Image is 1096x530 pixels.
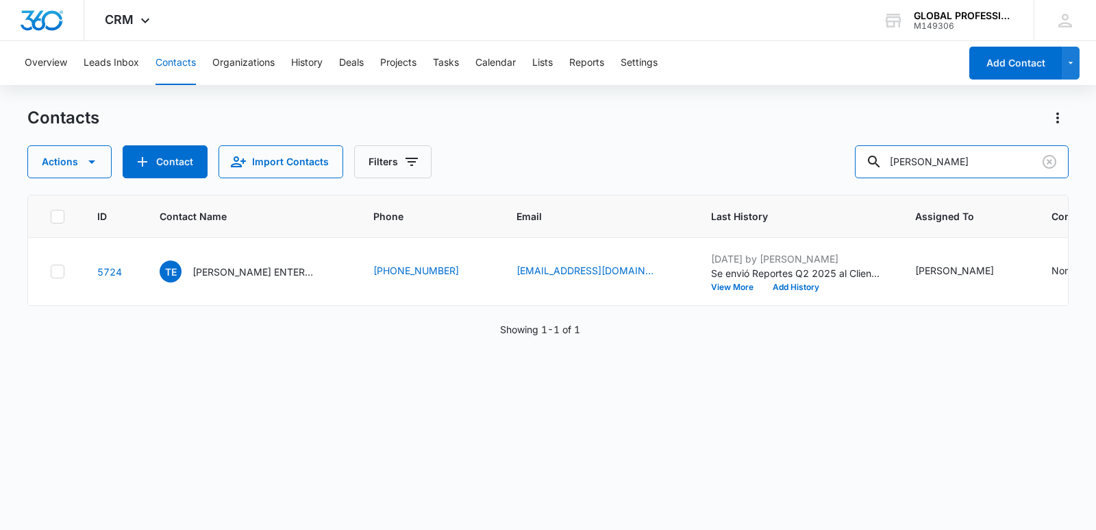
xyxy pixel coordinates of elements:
div: Contact Name - Tanner ENTERPRISES LLC - Select to Edit Field [160,261,340,282]
p: [DATE] by [PERSON_NAME] [711,252,882,266]
span: Phone [373,209,464,224]
button: Add Contact [123,145,208,178]
button: Reports [569,41,604,85]
a: [EMAIL_ADDRESS][DOMAIN_NAME] [516,263,653,278]
a: [PHONE_NUMBER] [373,263,459,278]
span: Last History [711,209,862,224]
button: Clear [1038,151,1060,173]
button: Add History [763,283,829,291]
button: History [291,41,323,85]
p: Showing 1-1 of 1 [500,322,580,337]
button: Filters [354,145,432,178]
button: Tasks [433,41,459,85]
span: TE [160,261,182,282]
div: Email - lmgbricklay@gmail.com - Select to Edit Field [516,263,678,280]
button: Lists [532,41,553,85]
span: ID [97,209,107,224]
button: Leads Inbox [84,41,139,85]
input: Search Contacts [855,145,1069,178]
button: Organizations [212,41,275,85]
button: Import Contacts [219,145,343,178]
span: Email [516,209,658,224]
span: Contact Name [160,209,321,224]
p: Se envió Reportes Q2 2025 al Cliente, con copia al Supervisor, y Digitador. [711,266,882,280]
button: Contacts [155,41,196,85]
a: Navigate to contact details page for Tanner ENTERPRISES LLC [97,266,122,278]
button: Deals [339,41,364,85]
button: Settings [621,41,658,85]
div: Phone - (337) 541-3800 - Select to Edit Field [373,263,484,280]
button: Add Contact [969,47,1062,80]
button: Overview [25,41,67,85]
span: Assigned To [915,209,999,224]
button: Projects [380,41,416,85]
button: Actions [27,145,112,178]
span: CRM [105,12,134,27]
div: None [1051,263,1075,278]
h1: Contacts [27,108,99,128]
button: View More [711,283,763,291]
button: Calendar [475,41,516,85]
p: [PERSON_NAME] ENTERPRISES LLC [192,265,316,279]
div: account id [914,21,1014,31]
button: Actions [1047,107,1069,129]
div: Assigned To - Erendira Huerta Jackson - Select to Edit Field [915,263,1019,280]
div: [PERSON_NAME] [915,263,994,278]
div: account name [914,10,1014,21]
